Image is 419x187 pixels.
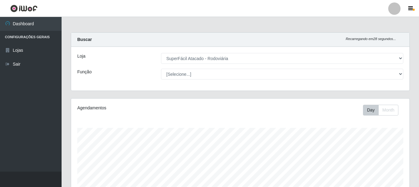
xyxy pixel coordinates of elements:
[363,105,403,116] div: Toolbar with button groups
[10,5,38,12] img: CoreUI Logo
[363,105,379,116] button: Day
[363,105,398,116] div: First group
[77,37,92,42] strong: Buscar
[346,37,396,41] i: Recarregando em 28 segundos...
[77,53,85,59] label: Loja
[378,105,398,116] button: Month
[77,69,92,75] label: Função
[77,105,208,111] div: Agendamentos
